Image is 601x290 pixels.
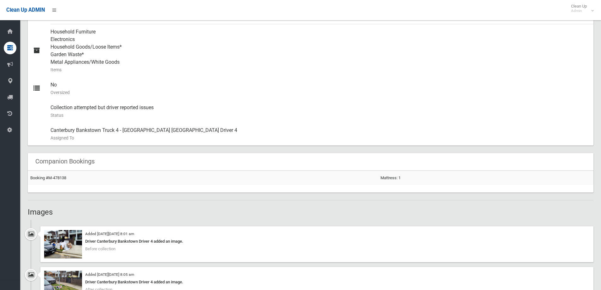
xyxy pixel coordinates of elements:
[50,111,588,119] small: Status
[50,24,588,77] div: Household Furniture Electronics Household Goods/Loose Items* Garden Waste* Metal Appliances/White...
[50,134,588,142] small: Assigned To
[50,77,588,100] div: No
[50,89,588,96] small: Oversized
[44,278,590,286] div: Driver Canterbury Bankstown Driver 4 added an image.
[85,232,134,236] small: Added [DATE][DATE] 8:01 am
[85,246,115,251] span: Before collection
[44,238,590,245] div: Driver Canterbury Bankstown Driver 4 added an image.
[28,155,102,168] header: Companion Bookings
[85,272,134,277] small: Added [DATE][DATE] 8:05 am
[378,171,593,185] td: Mattress: 1
[50,123,588,145] div: Canterbury Bankstown Truck 4 - [GEOGRAPHIC_DATA] [GEOGRAPHIC_DATA] Driver 4
[50,66,588,74] small: Items
[50,100,588,123] div: Collection attempted but driver reported issues
[28,208,593,216] h2: Images
[568,4,593,13] span: Clean Up
[6,7,45,13] span: Clean Up ADMIN
[30,175,66,180] a: Booking #M-478138
[44,230,82,258] img: 2025-08-2508.00.573706142108813708344.jpg
[571,9,587,13] small: Admin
